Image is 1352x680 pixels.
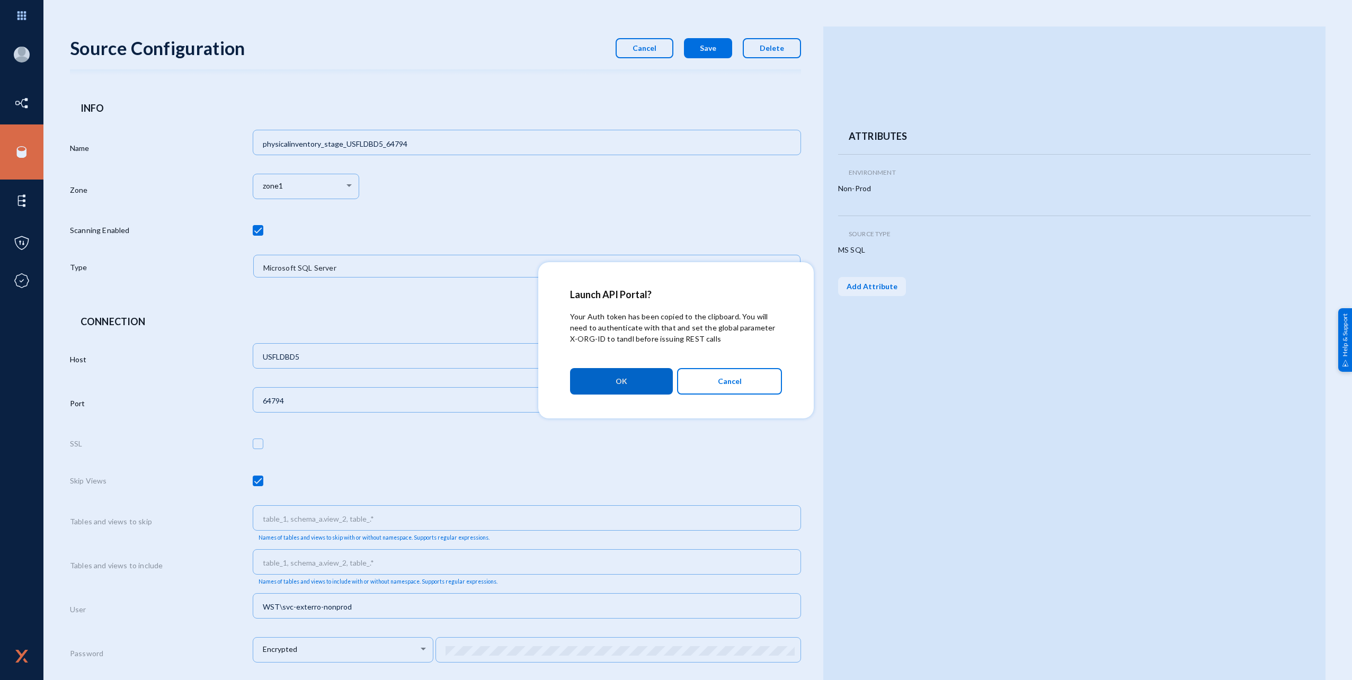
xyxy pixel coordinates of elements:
[570,368,673,395] button: OK
[570,289,782,300] h2: Launch API Portal?
[718,372,742,390] span: Cancel
[570,311,782,344] p: Your Auth token has been copied to the clipboard. You will need to authenticate with that and set...
[616,372,627,391] span: OK
[677,368,782,395] button: Cancel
